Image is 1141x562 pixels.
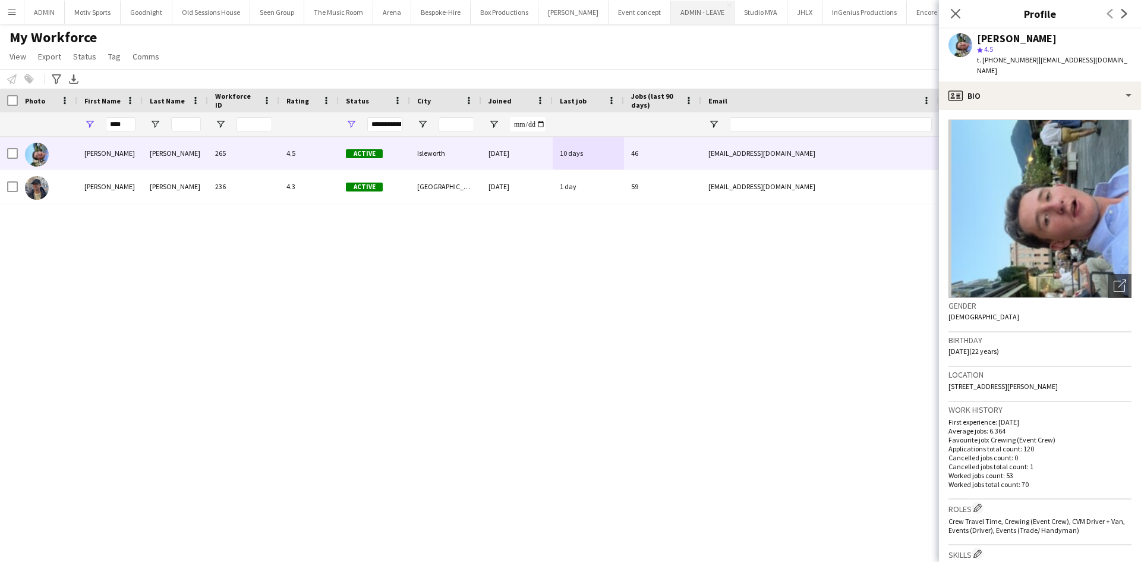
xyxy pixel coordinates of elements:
[488,96,512,105] span: Joined
[38,51,61,62] span: Export
[65,1,121,24] button: Motiv Sports
[346,183,383,191] span: Active
[631,92,680,109] span: Jobs (last 90 days)
[411,1,471,24] button: Bespoke-Hire
[948,426,1131,435] p: Average jobs: 6.364
[948,502,1131,514] h3: Roles
[172,1,250,24] button: Old Sessions House
[103,49,125,64] a: Tag
[106,117,135,131] input: First Name Filter Input
[553,137,624,169] div: 10 days
[977,33,1057,44] div: [PERSON_NAME]
[948,369,1131,380] h3: Location
[553,170,624,203] div: 1 day
[67,72,81,86] app-action-btn: Export XLSX
[948,453,1131,462] p: Cancelled jobs count: 0
[538,1,609,24] button: [PERSON_NAME]
[984,45,993,54] span: 4.5
[346,119,357,130] button: Open Filter Menu
[68,49,101,64] a: Status
[171,117,201,131] input: Last Name Filter Input
[939,6,1141,21] h3: Profile
[410,170,481,203] div: [GEOGRAPHIC_DATA]
[948,417,1131,426] p: First experience: [DATE]
[410,137,481,169] div: Isleworth
[150,96,185,105] span: Last Name
[701,170,939,203] div: [EMAIL_ADDRESS][DOMAIN_NAME]
[25,143,49,167] img: Liam Kinsella
[215,92,258,109] span: Workforce ID
[948,435,1131,444] p: Favourite job: Crewing (Event Crew)
[208,170,279,203] div: 236
[250,1,304,24] button: Seen Group
[948,404,1131,415] h3: Work history
[948,120,1131,298] img: Crew avatar or photo
[977,55,1127,75] span: | [EMAIL_ADDRESS][DOMAIN_NAME]
[304,1,373,24] button: The Music Room
[948,480,1131,489] p: Worked jobs total count: 70
[84,119,95,130] button: Open Filter Menu
[948,444,1131,453] p: Applications total count: 120
[346,96,369,105] span: Status
[73,51,96,62] span: Status
[730,117,932,131] input: Email Filter Input
[133,51,159,62] span: Comms
[286,96,309,105] span: Rating
[939,81,1141,110] div: Bio
[560,96,587,105] span: Last job
[346,149,383,158] span: Active
[77,137,143,169] div: [PERSON_NAME]
[624,137,701,169] div: 46
[279,170,339,203] div: 4.3
[237,117,272,131] input: Workforce ID Filter Input
[10,29,97,46] span: My Workforce
[417,119,428,130] button: Open Filter Menu
[121,1,172,24] button: Goodnight
[10,51,26,62] span: View
[948,471,1131,480] p: Worked jobs count: 53
[701,137,939,169] div: [EMAIL_ADDRESS][DOMAIN_NAME]
[948,335,1131,346] h3: Birthday
[708,96,727,105] span: Email
[948,300,1131,311] h3: Gender
[215,119,226,130] button: Open Filter Menu
[907,1,968,24] button: Encore Global
[208,137,279,169] div: 265
[671,1,735,24] button: ADMIN - LEAVE
[1108,274,1131,298] div: Open photos pop-in
[24,1,65,24] button: ADMIN
[143,137,208,169] div: [PERSON_NAME]
[25,176,49,200] img: William Connor
[108,51,121,62] span: Tag
[948,382,1058,391] span: [STREET_ADDRESS][PERSON_NAME]
[948,462,1131,471] p: Cancelled jobs total count: 1
[624,170,701,203] div: 59
[510,117,546,131] input: Joined Filter Input
[948,548,1131,560] h3: Skills
[977,55,1039,64] span: t. [PHONE_NUMBER]
[735,1,787,24] button: Studio MYA
[25,96,45,105] span: Photo
[481,137,553,169] div: [DATE]
[143,170,208,203] div: [PERSON_NAME]
[471,1,538,24] button: Box Productions
[33,49,66,64] a: Export
[128,49,164,64] a: Comms
[708,119,719,130] button: Open Filter Menu
[488,119,499,130] button: Open Filter Menu
[822,1,907,24] button: InGenius Productions
[948,517,1125,535] span: Crew Travel Time, Crewing (Event Crew), CVM Driver + Van, Events (Driver), Events (Trade/ Handyman)
[948,312,1019,321] span: [DEMOGRAPHIC_DATA]
[417,96,431,105] span: City
[373,1,411,24] button: Arena
[77,170,143,203] div: [PERSON_NAME]
[481,170,553,203] div: [DATE]
[948,347,999,356] span: [DATE] (22 years)
[49,72,64,86] app-action-btn: Advanced filters
[787,1,822,24] button: JHLX
[609,1,671,24] button: Event concept
[439,117,474,131] input: City Filter Input
[279,137,339,169] div: 4.5
[5,49,31,64] a: View
[150,119,160,130] button: Open Filter Menu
